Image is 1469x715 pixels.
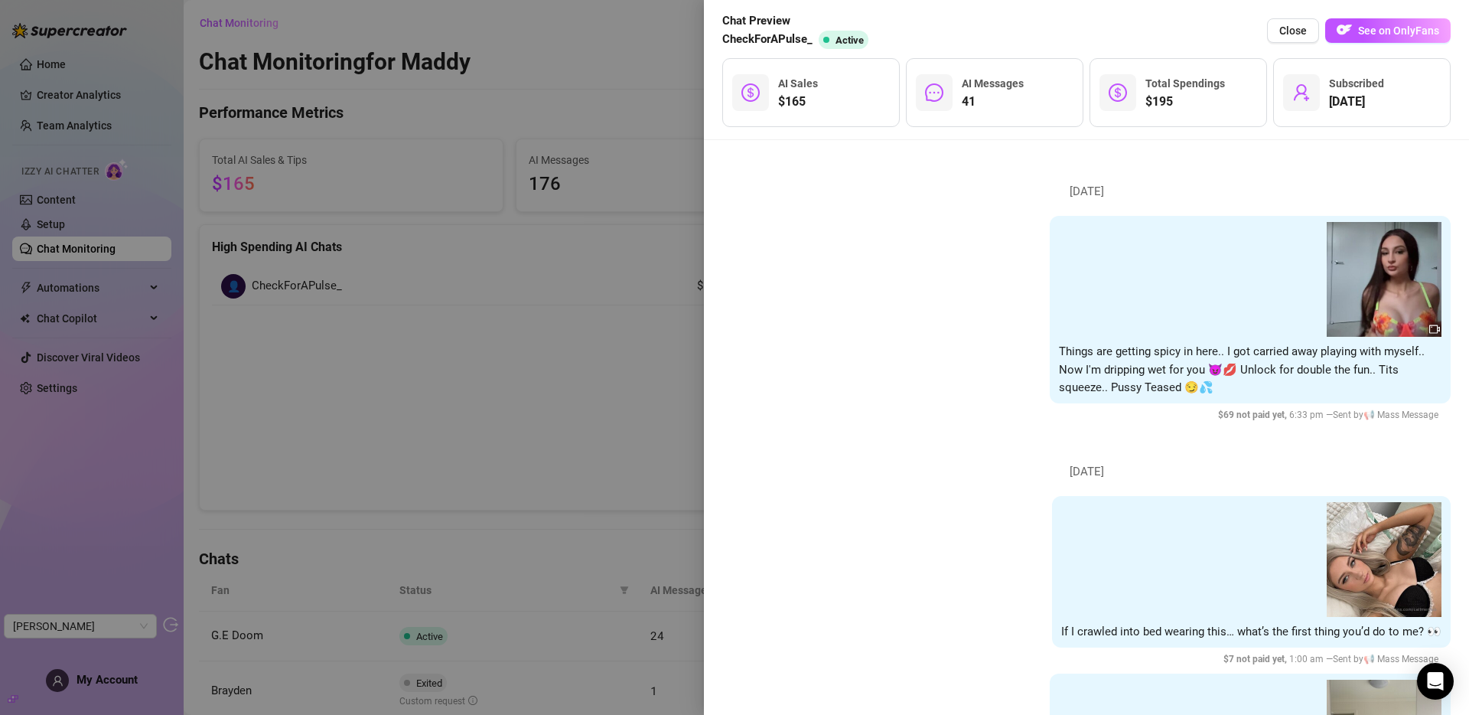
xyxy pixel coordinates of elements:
[778,93,818,111] span: $165
[1145,93,1225,111] span: $195
[1327,222,1441,337] img: media
[1058,463,1116,482] span: [DATE]
[778,77,818,90] span: AI Sales
[1358,24,1439,37] span: See on OnlyFans
[1337,22,1352,38] img: OF
[962,93,1024,111] span: 41
[1145,77,1225,90] span: Total Spendings
[1417,663,1454,700] div: Open Intercom Messenger
[1267,18,1319,43] button: Close
[741,83,760,102] span: dollar
[1333,410,1438,420] span: Sent by 📢 Mass Message
[1059,344,1425,394] span: Things are getting spicy in here.. I got carried away playing with myself.. Now I'm dripping wet ...
[1223,654,1289,664] span: $ 7 not paid yet ,
[1279,24,1307,37] span: Close
[1061,625,1441,638] span: If I crawled into bed wearing this… what’s the first thing you’d do to me? 👀
[1333,654,1438,664] span: Sent by 📢 Mass Message
[835,34,864,46] span: Active
[1329,93,1384,111] span: [DATE]
[1325,18,1451,43] button: OFSee on OnlyFans
[722,12,875,31] span: Chat Preview
[1058,183,1116,201] span: [DATE]
[722,31,813,49] span: CheckForAPulse_
[1223,654,1443,664] span: 1:00 am —
[1218,410,1443,420] span: 6:33 pm —
[1429,324,1440,335] span: video-camera
[1292,83,1311,102] span: user-add
[962,77,1024,90] span: AI Messages
[1329,77,1384,90] span: Subscribed
[1109,83,1127,102] span: dollar
[1218,410,1289,420] span: $ 69 not paid yet ,
[1325,18,1451,44] a: OFSee on OnlyFans
[1327,502,1441,617] img: media
[925,83,943,102] span: message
